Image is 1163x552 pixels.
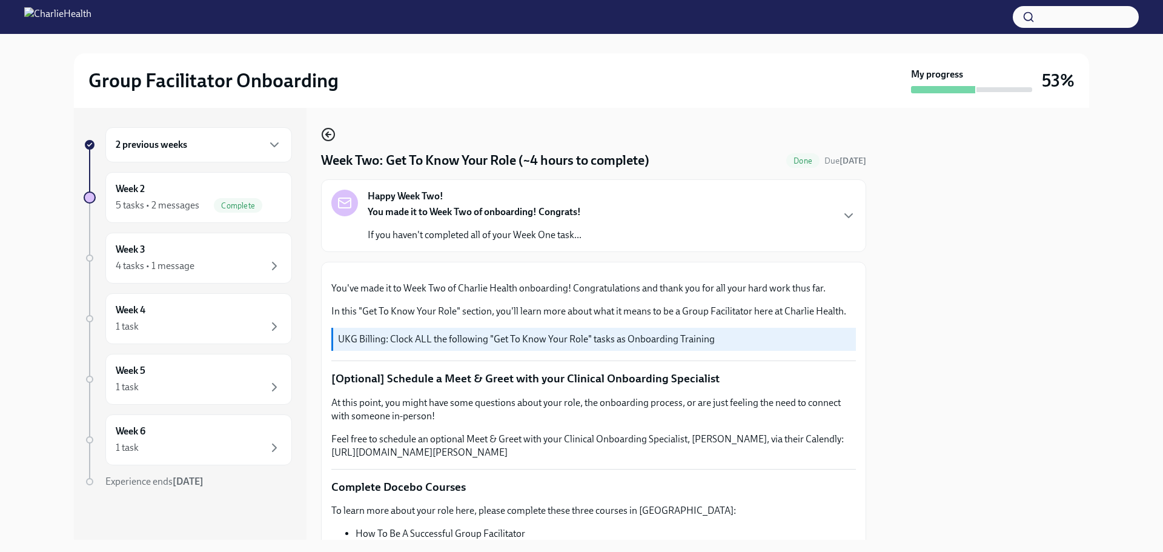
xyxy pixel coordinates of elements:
[105,127,292,162] div: 2 previous weeks
[786,156,820,165] span: Done
[331,479,856,495] p: Complete Docebo Courses
[116,364,145,377] h6: Week 5
[331,282,856,295] p: You've made it to Week Two of Charlie Health onboarding! Congratulations and thank you for all yo...
[331,504,856,517] p: To learn more about your role here, please complete these three courses in [GEOGRAPHIC_DATA]:
[116,320,139,333] div: 1 task
[116,182,145,196] h6: Week 2
[116,304,145,317] h6: Week 4
[331,433,856,459] p: Feel free to schedule an optional Meet & Greet with your Clinical Onboarding Specialist, [PERSON_...
[84,354,292,405] a: Week 51 task
[84,172,292,223] a: Week 25 tasks • 2 messagesComplete
[173,476,204,487] strong: [DATE]
[116,259,194,273] div: 4 tasks • 1 message
[368,206,581,218] strong: You made it to Week Two of onboarding! Congrats!
[331,371,856,387] p: [Optional] Schedule a Meet & Greet with your Clinical Onboarding Specialist
[88,68,339,93] h2: Group Facilitator Onboarding
[331,305,856,318] p: In this "Get To Know Your Role" section, you'll learn more about what it means to be a Group Faci...
[84,293,292,344] a: Week 41 task
[368,228,581,242] p: If you haven't completed all of your Week One task...
[911,68,963,81] strong: My progress
[116,381,139,394] div: 1 task
[84,414,292,465] a: Week 61 task
[331,396,856,423] p: At this point, you might have some questions about your role, the onboarding process, or are just...
[116,199,199,212] div: 5 tasks • 2 messages
[24,7,91,27] img: CharlieHealth
[116,138,187,151] h6: 2 previous weeks
[338,333,851,346] p: UKG Billing: Clock ALL the following "Get To Know Your Role" tasks as Onboarding Training
[356,527,856,540] li: How To Be A Successful Group Facilitator
[214,201,262,210] span: Complete
[368,190,443,203] strong: Happy Week Two!
[824,156,866,166] span: Due
[824,155,866,167] span: September 22nd, 2025 10:00
[84,233,292,284] a: Week 34 tasks • 1 message
[321,151,649,170] h4: Week Two: Get To Know Your Role (~4 hours to complete)
[116,425,145,438] h6: Week 6
[840,156,866,166] strong: [DATE]
[116,243,145,256] h6: Week 3
[105,476,204,487] span: Experience ends
[1042,70,1075,91] h3: 53%
[116,441,139,454] div: 1 task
